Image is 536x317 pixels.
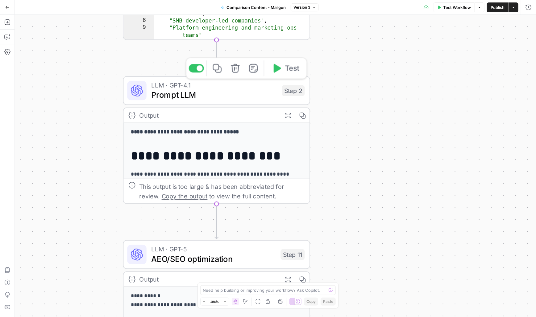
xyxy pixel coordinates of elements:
[215,204,218,239] g: Edge from step_2 to step_11
[280,249,305,260] div: Step 11
[139,274,277,284] div: Output
[285,63,299,74] span: Test
[304,298,318,306] button: Copy
[491,4,505,10] span: Publish
[217,2,289,12] button: Comparison Content - Mailgun
[267,60,304,76] button: Test
[152,80,277,90] span: LLM · GPT-4.1
[293,5,310,10] span: Version 3
[443,4,471,10] span: Test Workflow
[306,299,316,304] span: Copy
[282,85,305,96] div: Step 2
[152,89,277,101] span: Prompt LLM
[139,111,277,120] div: Output
[139,182,305,201] div: This output is too large & has been abbreviated for review. to view the full content.
[124,39,154,46] div: 10
[162,193,208,200] span: Copy the output
[124,17,154,24] div: 8
[210,299,219,304] span: 196%
[434,2,475,12] button: Test Workflow
[291,3,319,11] button: Version 3
[152,253,276,265] span: AEO/SEO optimization
[152,244,276,254] span: LLM · GPT-5
[321,298,336,306] button: Paste
[226,4,286,10] span: Comparison Content - Mailgun
[487,2,508,12] button: Publish
[124,24,154,39] div: 9
[323,299,333,304] span: Paste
